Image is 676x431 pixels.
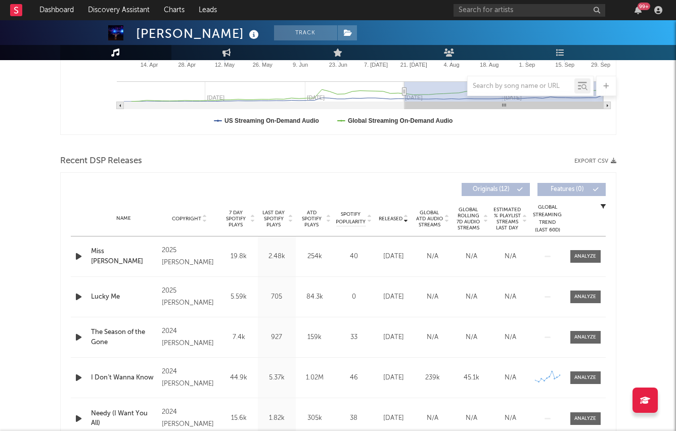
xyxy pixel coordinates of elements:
[336,252,372,262] div: 40
[260,252,293,262] div: 2.48k
[416,413,449,423] div: N/A
[222,210,249,228] span: 7 Day Spotify Plays
[364,62,388,68] text: 7. [DATE]
[455,373,488,383] div: 45.1k
[298,292,331,302] div: 84.3k
[468,82,574,90] input: Search by song name or URL
[222,373,255,383] div: 44.9k
[532,204,563,234] div: Global Streaming Trend (Last 60D)
[377,252,411,262] div: [DATE]
[298,332,331,343] div: 159k
[416,373,449,383] div: 239k
[298,252,331,262] div: 254k
[443,62,459,68] text: 4. Aug
[91,327,157,347] a: The Season of the Gone
[455,252,488,262] div: N/A
[162,325,217,350] div: 2024 [PERSON_NAME]
[468,186,515,193] span: Originals ( 12 )
[91,247,157,266] a: Miss [PERSON_NAME]
[172,216,201,222] span: Copyright
[224,117,319,124] text: US Streaming On-Demand Audio
[298,210,325,228] span: ATD Spotify Plays
[260,332,293,343] div: 927
[493,252,527,262] div: N/A
[298,413,331,423] div: 305k
[635,6,642,14] button: 99+
[377,413,411,423] div: [DATE]
[91,409,157,428] a: Needy (I Want You All)
[60,155,142,167] span: Recent DSP Releases
[638,3,650,10] div: 99 +
[293,62,308,68] text: 9. Jun
[178,62,196,68] text: 28. Apr
[377,373,411,383] div: [DATE]
[91,373,157,383] a: I Don’t Wanna Know
[336,332,372,343] div: 33
[493,373,527,383] div: N/A
[162,406,217,430] div: 2024 [PERSON_NAME]
[222,252,255,262] div: 19.8k
[493,332,527,343] div: N/A
[336,292,372,302] div: 0
[493,207,521,231] span: Estimated % Playlist Streams Last Day
[252,62,273,68] text: 26. May
[400,62,427,68] text: 21. [DATE]
[162,245,217,269] div: 2025 [PERSON_NAME]
[222,332,255,343] div: 7.4k
[329,62,347,68] text: 23. Jun
[162,285,217,309] div: 2025 [PERSON_NAME]
[493,292,527,302] div: N/A
[480,62,499,68] text: 18. Aug
[416,292,449,302] div: N/A
[493,413,527,423] div: N/A
[91,215,157,222] div: Name
[222,413,255,423] div: 15.6k
[377,332,411,343] div: [DATE]
[416,210,443,228] span: Global ATD Audio Streams
[519,62,535,68] text: 1. Sep
[336,211,366,226] span: Spotify Popularity
[379,216,402,222] span: Released
[416,332,449,343] div: N/A
[455,413,488,423] div: N/A
[455,332,488,343] div: N/A
[555,62,574,68] text: 15. Sep
[347,117,453,124] text: Global Streaming On-Demand Audio
[214,62,235,68] text: 12. May
[455,207,482,231] span: Global Rolling 7D Audio Streams
[537,183,606,196] button: Features(0)
[454,4,605,17] input: Search for artists
[260,292,293,302] div: 705
[222,292,255,302] div: 5.59k
[260,210,287,228] span: Last Day Spotify Plays
[260,413,293,423] div: 1.82k
[136,25,261,42] div: [PERSON_NAME]
[574,158,616,164] button: Export CSV
[336,373,372,383] div: 46
[455,292,488,302] div: N/A
[462,183,530,196] button: Originals(12)
[162,366,217,390] div: 2024 [PERSON_NAME]
[298,373,331,383] div: 1.02M
[260,373,293,383] div: 5.37k
[544,186,591,193] span: Features ( 0 )
[274,25,337,40] button: Track
[591,62,610,68] text: 29. Sep
[377,292,411,302] div: [DATE]
[91,292,157,302] a: Lucky Me
[336,413,372,423] div: 38
[416,252,449,262] div: N/A
[140,62,158,68] text: 14. Apr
